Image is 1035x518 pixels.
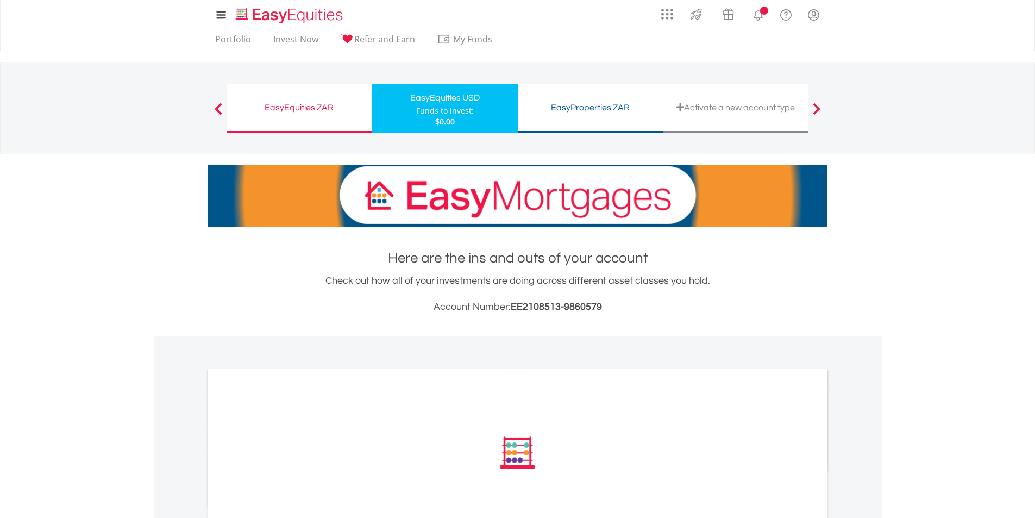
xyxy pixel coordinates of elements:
[211,34,255,51] a: Portfolio
[670,100,802,115] div: Activate a new account type
[269,34,323,51] a: Invest Now
[654,3,680,20] a: AppsGrid
[379,90,511,105] div: EasyEquities USD
[416,105,474,116] div: Funds to invest:
[208,165,827,227] img: EasyMortage Promotion Banner
[712,3,744,23] a: Vouchers
[354,33,415,45] span: Refer and Earn
[524,100,656,115] div: EasyProperties ZAR
[800,3,827,27] a: My Profile
[511,302,602,312] span: EE2108513-9860579
[234,100,365,115] div: EasyEquities ZAR
[208,299,827,315] h3: Account Number:
[437,32,509,46] span: My Funds
[336,34,419,51] a: Refer and Earn
[435,116,455,127] span: $0.00
[687,5,705,23] img: thrive-v2.svg
[744,3,772,24] a: Notifications
[661,8,673,20] img: grid-menu-icon.svg
[234,7,347,24] img: EasyEquities_Logo.png
[208,273,827,315] div: Check out how all of your investments are doing across different asset classes you hold.
[231,3,347,24] a: Home page
[719,5,737,23] img: vouchers-v2.svg
[208,248,827,268] h1: Here are the ins and outs of your account
[772,3,800,24] a: FAQ's and Support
